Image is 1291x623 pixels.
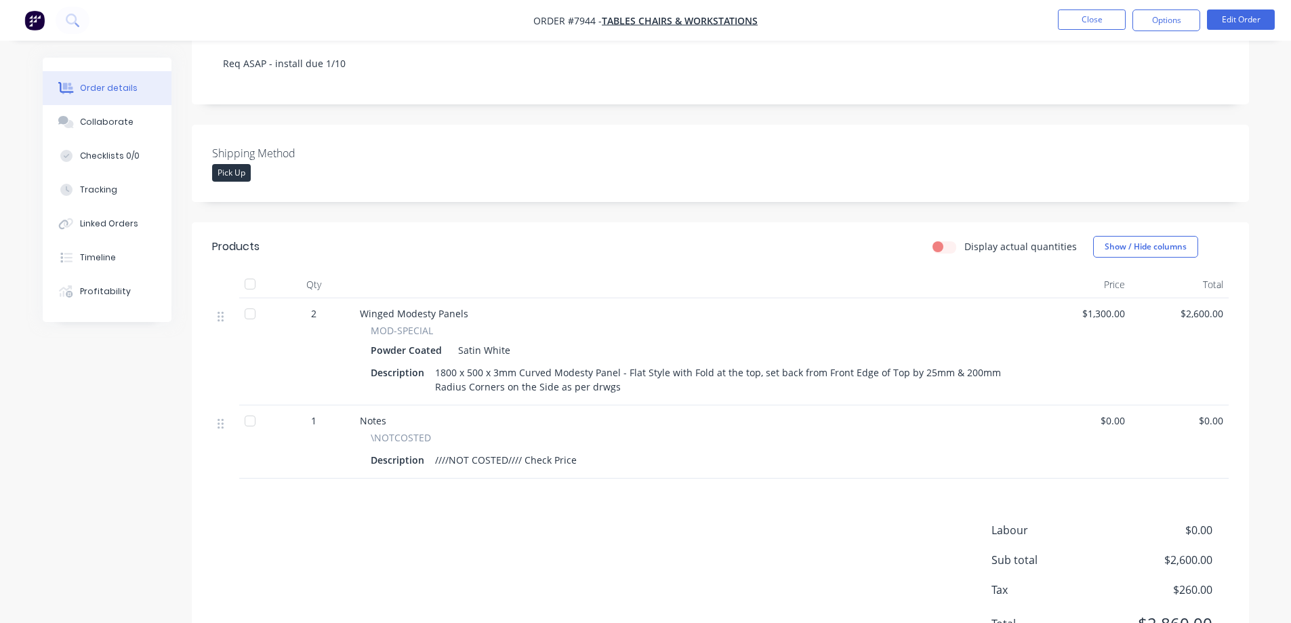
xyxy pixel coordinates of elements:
div: Tracking [80,184,117,196]
span: $0.00 [1038,414,1125,428]
label: Shipping Method [212,145,382,161]
img: Factory [24,10,45,31]
div: Order details [80,82,138,94]
div: Req ASAP - install due 1/10 [212,43,1229,84]
div: ////NOT COSTED//// Check Price [430,450,582,470]
span: Tax [991,582,1112,598]
div: Powder Coated [371,340,447,360]
div: Satin White [453,340,510,360]
div: Products [212,239,260,255]
span: 2 [311,306,316,321]
button: Edit Order [1207,9,1275,30]
div: 1800 x 500 x 3mm Curved Modesty Panel - Flat Style with Fold at the top, set back from Front Edge... [430,363,1016,397]
div: Timeline [80,252,116,264]
div: Description [371,363,430,382]
span: $260.00 [1111,582,1212,598]
button: Show / Hide columns [1093,236,1198,258]
span: $2,600.00 [1136,306,1223,321]
span: \NOTCOSTED [371,430,431,445]
div: Checklists 0/0 [80,150,140,162]
button: Checklists 0/0 [43,139,171,173]
span: $0.00 [1136,414,1223,428]
span: $1,300.00 [1038,306,1125,321]
button: Options [1132,9,1200,31]
span: Order #7944 - [533,14,602,27]
div: Linked Orders [80,218,138,230]
div: Price [1032,271,1130,298]
div: Pick Up [212,164,251,182]
div: Profitability [80,285,131,298]
span: Notes [360,414,386,427]
button: Linked Orders [43,207,171,241]
button: Tracking [43,173,171,207]
span: Sub total [991,552,1112,568]
a: Tables Chairs & Workstations [602,14,758,27]
button: Profitability [43,275,171,308]
button: Close [1058,9,1126,30]
span: MOD-SPECIAL [371,323,433,338]
div: Collaborate [80,116,134,128]
span: Winged Modesty Panels [360,307,468,320]
span: $2,600.00 [1111,552,1212,568]
button: Order details [43,71,171,105]
div: Description [371,450,430,470]
div: Total [1130,271,1229,298]
span: Labour [991,522,1112,538]
span: $0.00 [1111,522,1212,538]
button: Timeline [43,241,171,275]
label: Display actual quantities [964,239,1077,254]
div: Qty [273,271,354,298]
span: 1 [311,414,316,428]
button: Collaborate [43,105,171,139]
